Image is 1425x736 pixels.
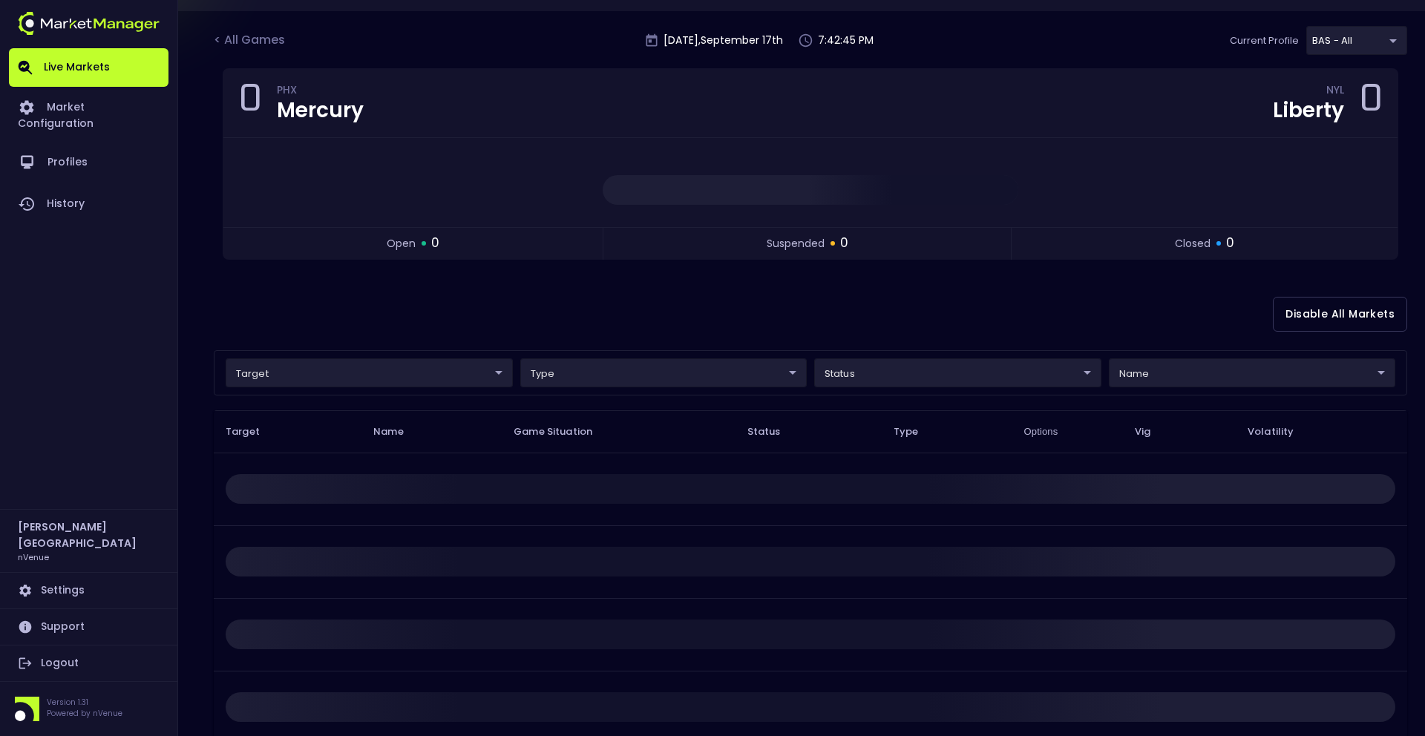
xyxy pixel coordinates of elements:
span: Vig [1135,425,1170,438]
img: logo [18,12,160,35]
div: NYL [1326,86,1344,98]
a: Market Configuration [9,87,168,142]
span: 0 [431,234,439,253]
h3: nVenue [18,551,49,562]
a: Support [9,609,168,645]
div: PHX [277,86,364,98]
div: target [520,358,807,387]
span: Name [373,425,423,438]
div: 0 [238,81,262,125]
div: target [1109,358,1396,387]
div: < All Games [214,31,288,50]
span: open [387,236,416,252]
span: Status [747,425,800,438]
span: Target [226,425,279,438]
a: History [9,183,168,225]
p: [DATE] , September 17 th [664,33,783,48]
span: suspended [767,236,825,252]
p: Version 1.31 [47,697,122,708]
div: 0 [1359,81,1383,125]
p: 7:42:45 PM [818,33,874,48]
div: target [1306,26,1407,55]
button: Disable All Markets [1273,297,1407,332]
th: Options [1012,410,1123,453]
div: Mercury [277,100,364,121]
span: 0 [1226,234,1234,253]
span: Game Situation [514,425,612,438]
div: target [814,358,1101,387]
a: Logout [9,645,168,681]
div: Liberty [1273,100,1344,121]
a: Profiles [9,142,168,183]
span: closed [1175,236,1211,252]
div: target [226,358,513,387]
a: Live Markets [9,48,168,87]
span: 0 [840,234,848,253]
h2: [PERSON_NAME] [GEOGRAPHIC_DATA] [18,519,160,551]
p: Current Profile [1230,33,1299,48]
span: Type [894,425,938,438]
p: Powered by nVenue [47,708,122,719]
a: Settings [9,573,168,608]
span: Volatility [1248,425,1313,438]
div: Version 1.31Powered by nVenue [9,697,168,721]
